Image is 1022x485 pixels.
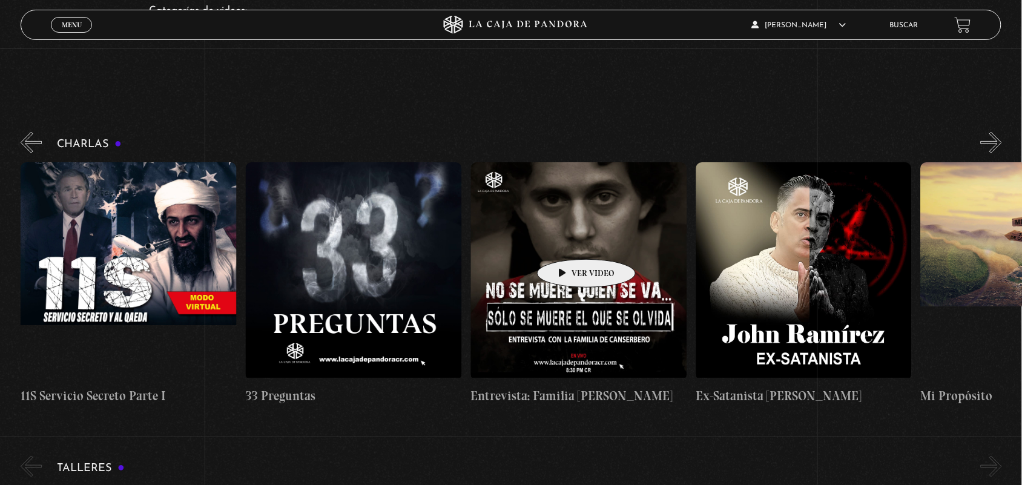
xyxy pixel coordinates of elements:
[62,21,82,28] span: Menu
[21,162,237,406] a: 11S Servicio Secreto Parte I
[246,386,462,406] h4: 33 Preguntas
[955,17,971,33] a: View your shopping cart
[21,456,42,477] button: Previous
[471,162,687,406] a: Entrevista: Familia [PERSON_NAME]
[696,162,912,406] a: Ex-Satanista [PERSON_NAME]
[981,132,1002,153] button: Next
[57,463,125,474] h3: Talleres
[471,386,687,406] h4: Entrevista: Familia [PERSON_NAME]
[246,162,462,406] a: 33 Preguntas
[752,22,846,29] span: [PERSON_NAME]
[21,386,237,406] h4: 11S Servicio Secreto Parte I
[890,22,918,29] a: Buscar
[58,31,86,40] span: Cerrar
[21,132,42,153] button: Previous
[149,2,903,21] p: Categorías de videos:
[981,456,1002,477] button: Next
[57,139,122,150] h3: Charlas
[696,386,912,406] h4: Ex-Satanista [PERSON_NAME]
